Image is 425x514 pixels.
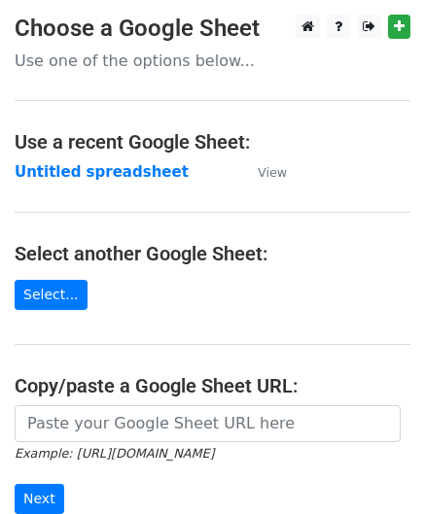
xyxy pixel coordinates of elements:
h4: Use a recent Google Sheet: [15,130,410,154]
small: Example: [URL][DOMAIN_NAME] [15,446,214,461]
a: View [238,163,287,181]
h3: Choose a Google Sheet [15,15,410,43]
small: View [258,165,287,180]
h4: Copy/paste a Google Sheet URL: [15,374,410,397]
input: Next [15,484,64,514]
a: Select... [15,280,88,310]
a: Untitled spreadsheet [15,163,189,181]
h4: Select another Google Sheet: [15,242,410,265]
input: Paste your Google Sheet URL here [15,405,401,442]
p: Use one of the options below... [15,51,410,71]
